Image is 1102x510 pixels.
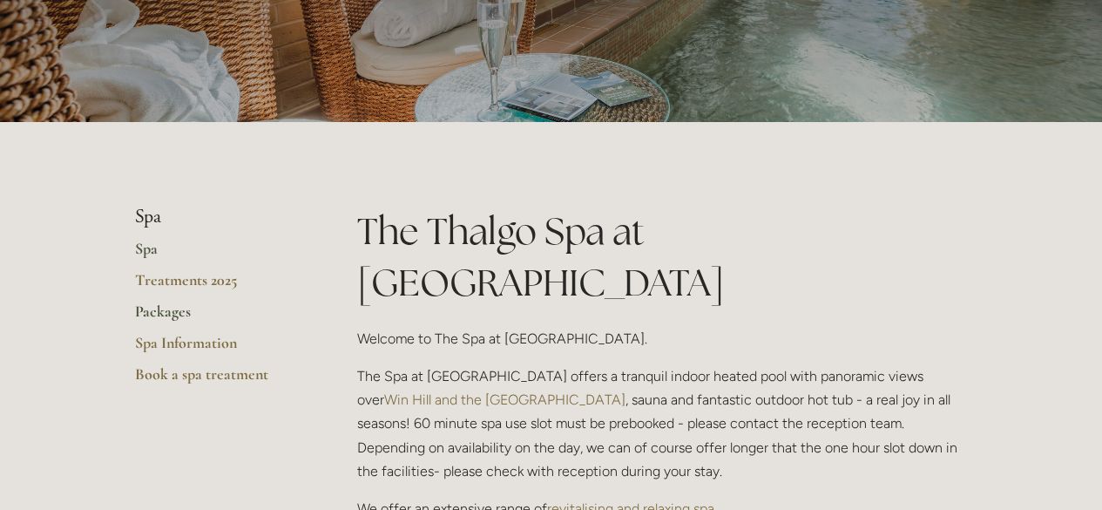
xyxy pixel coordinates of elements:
li: Spa [135,206,301,228]
p: Welcome to The Spa at [GEOGRAPHIC_DATA]. [357,327,968,350]
a: Packages [135,302,301,333]
a: Book a spa treatment [135,364,301,396]
h1: The Thalgo Spa at [GEOGRAPHIC_DATA] [357,206,968,309]
p: The Spa at [GEOGRAPHIC_DATA] offers a tranquil indoor heated pool with panoramic views over , sau... [357,364,968,483]
a: Spa [135,239,301,270]
a: Treatments 2025 [135,270,301,302]
a: Win Hill and the [GEOGRAPHIC_DATA] [384,391,625,408]
a: Spa Information [135,333,301,364]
